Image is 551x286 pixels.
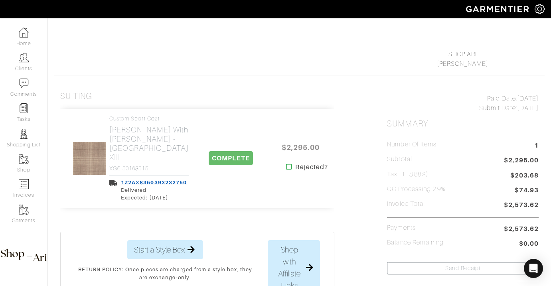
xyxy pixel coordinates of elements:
span: Paid Date: [487,95,517,102]
div: Open Intercom Messenger [524,259,543,278]
h5: Payments [387,224,415,232]
h3: Suiting [60,91,92,101]
span: Start a Style Box [134,244,185,256]
h5: Subtotal [387,156,412,163]
div: Expected: [DATE] [121,194,187,201]
span: $74.93 [515,185,539,196]
img: io3uRLHz3BKyxGF586a2epYe [73,142,106,175]
a: Send Receipt [387,262,539,274]
h2: [PERSON_NAME] with [PERSON_NAME] - [GEOGRAPHIC_DATA] XIII [109,125,189,162]
h5: Invoice Total [387,200,425,208]
img: comment-icon-a0a6a9ef722e966f86d9cbdc48e553b5cf19dbc54f86b18d962a5391bc8f6eb6.png [19,78,29,88]
div: Delivered [121,186,187,194]
span: COMPLETE [209,151,253,165]
strong: Rejected? [295,162,328,172]
a: [PERSON_NAME] [437,60,489,67]
div: [DATE] [DATE] [387,94,539,113]
img: garments-icon-b7da505a4dc4fd61783c78ac3ca0ef83fa9d6f193b1c9dc38574b1d14d53ca28.png [19,205,29,215]
img: clients-icon-6bae9207a08558b7cb47a8932f037763ab4055f8c8b6bfacd5dc20c3e0201464.png [19,53,29,63]
img: gear-icon-white-bd11855cb880d31180b6d7d6211b90ccbf57a29d726f0c71d8c61bd08dd39cc2.png [535,4,545,14]
a: SHOP ARI [448,51,477,58]
a: Custom Sport Coat [PERSON_NAME] with [PERSON_NAME] - [GEOGRAPHIC_DATA] XIII XG6-50168515 [109,115,189,172]
h5: CC Processing 2.9% [387,185,446,193]
img: garmentier-logo-header-white-b43fb05a5012e4ada735d5af1a66efaba907eab6374d6393d1fbf88cb4ef424d.png [462,2,535,16]
span: Submit Date: [479,105,517,112]
button: Start a Style Box [127,240,203,259]
span: $2,295.00 [504,156,539,166]
h5: Balance Remaining [387,239,444,247]
h5: Tax ( : 8.88%) [387,171,429,178]
span: $2,573.62 [504,200,539,211]
img: stylists-icon-eb353228a002819b7ec25b43dbf5f0378dd9e0616d9560372ff212230b889e62.png [19,129,29,139]
h4: Custom Sport Coat [109,115,189,122]
span: $2,295.00 [276,139,324,156]
span: $0.00 [519,239,539,250]
span: $2,573.62 [504,224,539,234]
img: reminder-icon-8004d30b9f0a5d33ae49ab947aed9ed385cf756f9e5892f1edd6e32f2345188e.png [19,103,29,113]
span: $203.68 [510,171,539,180]
img: garments-icon-b7da505a4dc4fd61783c78ac3ca0ef83fa9d6f193b1c9dc38574b1d14d53ca28.png [19,154,29,164]
img: dashboard-icon-dbcd8f5a0b271acd01030246c82b418ddd0df26cd7fceb0bd07c9910d44c42f6.png [19,28,29,37]
h5: Number of Items [387,141,436,148]
span: 1 [534,141,539,152]
p: RETURN POLICY: Once pieces are charged from a style box, they are exchange-only. [75,266,255,281]
a: 1Z2AX8350393232750 [121,179,187,185]
img: orders-icon-0abe47150d42831381b5fb84f609e132dff9fe21cb692f30cb5eec754e2cba89.png [19,179,29,189]
h2: Summary [387,119,539,129]
h4: XG6-50168515 [109,165,189,172]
